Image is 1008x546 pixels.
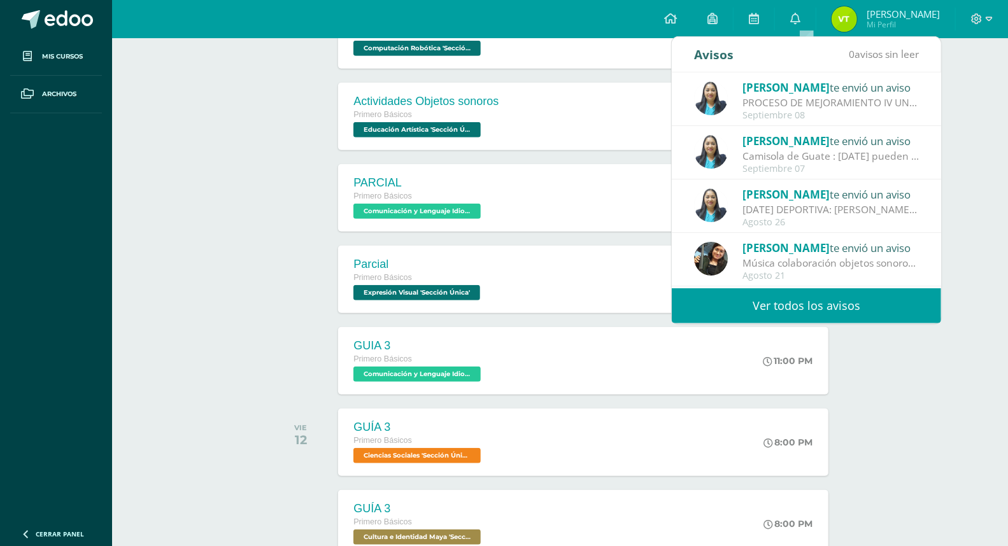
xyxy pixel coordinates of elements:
span: Comunicación y Lenguaje Idioma Extranjero 'Sección Única' [353,204,481,219]
span: Educación Artística 'Sección Única' [353,122,481,137]
span: Comunicación y Lenguaje Idioma Extranjero 'Sección Única' [353,367,481,382]
div: te envió un aviso [742,79,919,95]
div: Música colaboración objetos sonoros: Buen dia chicos, agradezco si pueden llevar y donar UNO de l... [742,256,919,270]
span: [PERSON_NAME] [742,187,830,202]
div: GUIA 3 [353,339,484,353]
img: fdd5fee4ddf92cff8acc791425299326.png [832,6,857,32]
span: Primero Básicos [353,436,412,445]
span: 0 [849,47,855,61]
span: [PERSON_NAME] [867,8,940,20]
div: 8:00 PM [764,437,813,448]
div: 12 [294,432,307,447]
div: Septiembre 08 [742,110,919,121]
div: GUÍA 3 [353,421,484,434]
span: Primero Básicos [353,517,412,526]
div: GUÍA 3 [353,502,484,515]
img: 49168807a2b8cca0ef2119beca2bd5ad.png [694,188,728,222]
span: Mis cursos [42,52,83,62]
div: PROCESO DE MEJORAMIENTO IV UNIDAD: Bendiciones a cada uno El día de hoy estará disponible el comp... [742,95,919,110]
div: 8:00 PM [764,518,813,529]
span: Archivos [42,89,76,99]
div: Septiembre 07 [742,164,919,174]
a: Archivos [10,76,102,113]
a: Ver todos los avisos [672,288,941,323]
div: 11:00 PM [763,355,813,367]
span: Cultura e Identidad Maya 'Sección Única' [353,529,481,545]
div: Agosto 26 [742,217,919,228]
span: [PERSON_NAME] [742,80,830,95]
a: Mis cursos [10,38,102,76]
span: Ciencias Sociales 'Sección Única' [353,448,481,463]
div: VIE [294,423,307,432]
div: MAÑANA DEPORTIVA: Nivel Básico y Diversificado Los esperamos mañana en nuestra mañana deportiva "... [742,202,919,217]
span: Cerrar panel [36,529,84,538]
div: te envió un aviso [742,186,919,202]
span: avisos sin leer [849,47,919,61]
div: PARCIAL [353,176,484,190]
div: Actividades Objetos sonoros [353,95,499,108]
div: Parcial [353,258,483,271]
span: [PERSON_NAME] [742,241,830,255]
div: Agosto 21 [742,270,919,281]
span: Expresión Visual 'Sección Única' [353,285,480,300]
img: 49168807a2b8cca0ef2119beca2bd5ad.png [694,135,728,169]
img: afbb90b42ddb8510e0c4b806fbdf27cc.png [694,242,728,276]
div: Avisos [694,37,734,72]
div: te envió un aviso [742,132,919,149]
span: Computación Robótica 'Sección Única' [353,41,481,56]
span: [PERSON_NAME] [742,134,830,148]
span: Primero Básicos [353,273,412,282]
span: Primero Básicos [353,354,412,363]
span: Primero Básicos [353,192,412,200]
img: 49168807a2b8cca0ef2119beca2bd5ad.png [694,81,728,115]
div: te envió un aviso [742,239,919,256]
span: Primero Básicos [353,110,412,119]
div: Camisola de Guate : Mañana pueden llegar con la playera de la selección siempre aportando su cola... [742,149,919,164]
span: Mi Perfil [867,19,940,30]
